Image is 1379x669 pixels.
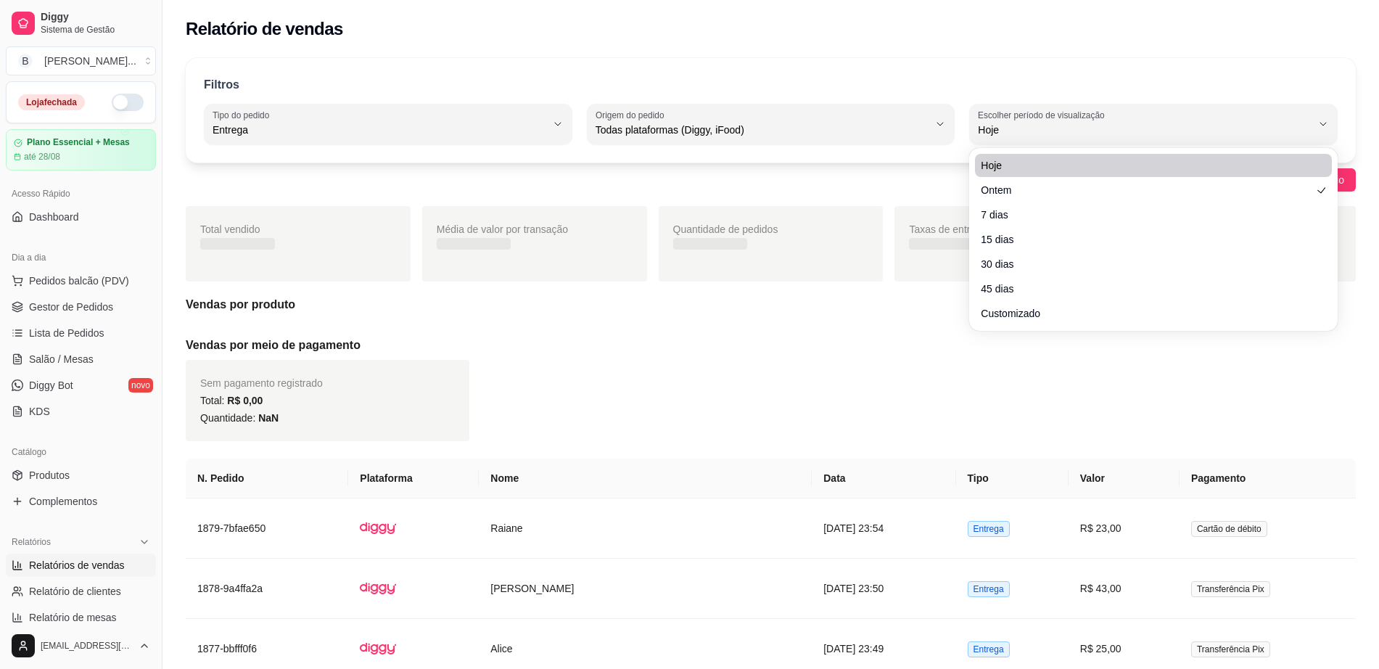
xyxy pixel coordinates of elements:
[437,223,568,235] span: Média de valor por transação
[200,377,323,389] span: Sem pagamento registrado
[812,559,955,619] td: [DATE] 23:50
[978,109,1109,121] label: Escolher período de visualização
[981,257,1312,271] span: 30 dias
[360,510,396,546] img: diggy
[981,282,1312,296] span: 45 dias
[186,559,348,619] td: 1878-9a4ffa2a
[348,459,479,498] th: Plataforma
[29,404,50,419] span: KDS
[956,459,1069,498] th: Tipo
[6,246,156,269] div: Dia a dia
[1191,581,1270,597] span: Transferência Pix
[981,232,1312,247] span: 15 dias
[186,296,1356,313] h5: Vendas por produto
[812,459,955,498] th: Data
[479,498,812,559] td: Raiane
[41,24,150,36] span: Sistema de Gestão
[213,123,546,137] span: Entrega
[479,459,812,498] th: Nome
[6,46,156,75] button: Select a team
[258,412,279,424] span: NaN
[360,570,396,607] img: diggy
[968,521,1010,537] span: Entrega
[29,352,94,366] span: Salão / Mesas
[673,223,778,235] span: Quantidade de pedidos
[812,498,955,559] td: [DATE] 23:54
[360,631,396,667] img: diggy
[44,54,136,68] div: [PERSON_NAME] ...
[24,151,60,163] article: até 28/08
[6,440,156,464] div: Catálogo
[29,326,104,340] span: Lista de Pedidos
[41,11,150,24] span: Diggy
[186,17,343,41] h2: Relatório de vendas
[6,182,156,205] div: Acesso Rápido
[29,274,129,288] span: Pedidos balcão (PDV)
[186,459,348,498] th: N. Pedido
[29,494,97,509] span: Complementos
[29,378,73,393] span: Diggy Bot
[978,123,1312,137] span: Hoje
[227,395,263,406] span: R$ 0,00
[112,94,144,111] button: Alterar Status
[12,536,51,548] span: Relatórios
[1180,459,1356,498] th: Pagamento
[29,610,117,625] span: Relatório de mesas
[596,123,929,137] span: Todas plataformas (Diggy, iFood)
[909,223,987,235] span: Taxas de entrega
[41,640,133,652] span: [EMAIL_ADDRESS][DOMAIN_NAME]
[200,395,263,406] span: Total:
[200,223,260,235] span: Total vendido
[1069,498,1180,559] td: R$ 23,00
[186,337,1356,354] h5: Vendas por meio de pagamento
[1191,641,1270,657] span: Transferência Pix
[968,641,1010,657] span: Entrega
[18,94,85,110] div: Loja fechada
[1069,559,1180,619] td: R$ 43,00
[29,558,125,572] span: Relatórios de vendas
[981,208,1312,222] span: 7 dias
[213,109,274,121] label: Tipo do pedido
[29,468,70,483] span: Produtos
[981,158,1312,173] span: Hoje
[479,559,812,619] td: [PERSON_NAME]
[204,76,239,94] p: Filtros
[200,412,279,424] span: Quantidade:
[596,109,669,121] label: Origem do pedido
[968,581,1010,597] span: Entrega
[981,306,1312,321] span: Customizado
[186,498,348,559] td: 1879-7bfae650
[1069,459,1180,498] th: Valor
[981,183,1312,197] span: Ontem
[1191,521,1267,537] span: Cartão de débito
[18,54,33,68] span: B
[29,584,121,599] span: Relatório de clientes
[29,300,113,314] span: Gestor de Pedidos
[29,210,79,224] span: Dashboard
[27,137,130,148] article: Plano Essencial + Mesas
